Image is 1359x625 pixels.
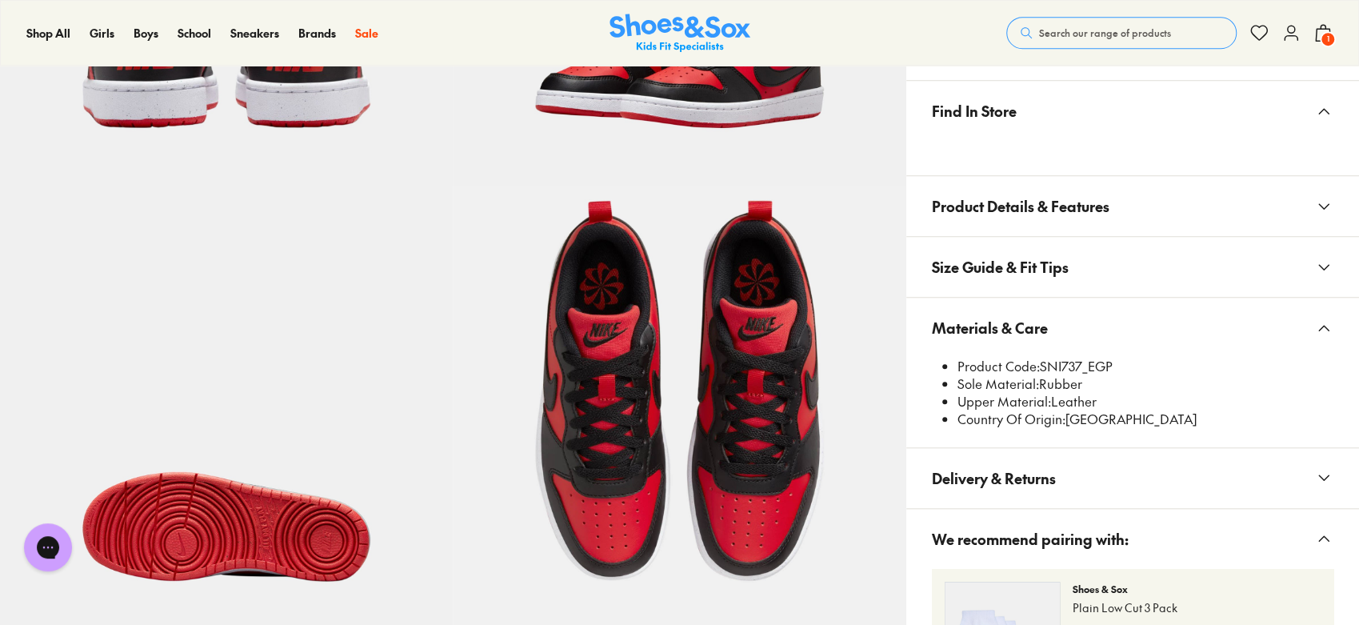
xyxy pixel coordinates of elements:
[178,25,211,42] a: School
[26,25,70,42] a: Shop All
[906,176,1359,236] button: Product Details & Features
[1320,31,1336,47] span: 1
[906,298,1359,358] button: Materials & Care
[1313,15,1333,50] button: 1
[957,392,1051,410] span: Upper Material:
[906,81,1359,141] button: Find In Store
[957,393,1333,411] li: Leather
[230,25,279,41] span: Sneakers
[134,25,158,42] a: Boys
[932,455,1056,502] span: Delivery & Returns
[26,25,70,41] span: Shop All
[355,25,378,42] a: Sale
[932,87,1017,134] span: Find In Store
[1006,17,1237,49] button: Search our range of products
[906,237,1359,297] button: Size Guide & Fit Tips
[957,357,1040,375] span: Product Code:
[1039,26,1171,40] span: Search our range of products
[90,25,114,42] a: Girls
[90,25,114,41] span: Girls
[1073,582,1321,596] p: Shoes & Sox
[932,243,1069,290] span: Size Guide & Fit Tips
[957,375,1039,392] span: Sole Material:
[298,25,336,41] span: Brands
[298,25,336,42] a: Brands
[957,375,1333,393] li: Rubber
[1073,599,1321,616] p: Plain Low Cut 3 Pack
[957,410,1065,427] span: Country Of Origin:
[134,25,158,41] span: Boys
[957,411,1333,428] li: [GEOGRAPHIC_DATA]
[932,182,1109,230] span: Product Details & Features
[16,518,80,577] iframe: Gorgias live chat messenger
[230,25,279,42] a: Sneakers
[932,141,1333,156] iframe: Find in Store
[355,25,378,41] span: Sale
[178,25,211,41] span: School
[610,14,750,53] a: Shoes & Sox
[906,509,1359,569] button: We recommend pairing with:
[932,304,1048,351] span: Materials & Care
[932,515,1129,563] span: We recommend pairing with:
[906,448,1359,508] button: Delivery & Returns
[610,14,750,53] img: SNS_Logo_Responsive.svg
[957,358,1333,375] li: SNI737_EGP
